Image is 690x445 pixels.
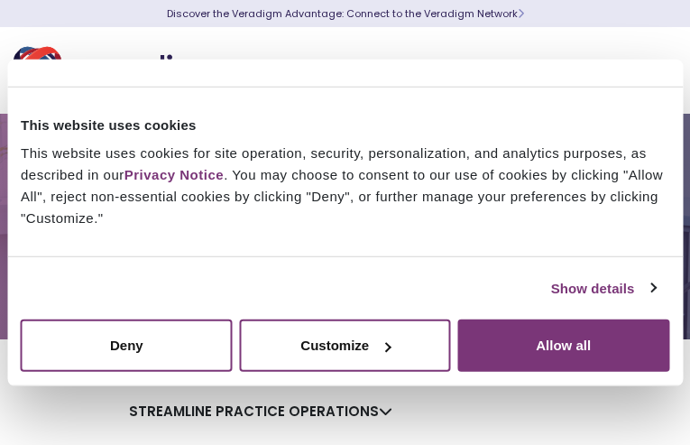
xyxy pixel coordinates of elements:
[167,6,524,21] a: Discover the Veradigm Advantage: Connect to the Veradigm NetworkLearn More
[518,6,524,21] span: Learn More
[551,277,656,299] a: Show details
[21,320,233,372] button: Deny
[124,167,224,182] a: Privacy Notice
[14,41,230,100] img: Veradigm logo
[457,320,669,372] button: Allow all
[21,114,669,135] div: This website uses cookies
[239,320,451,372] button: Customize
[21,143,669,229] div: This website uses cookies for site operation, security, personalization, and analytics purposes, ...
[636,47,663,94] button: Toggle Navigation Menu
[129,402,392,421] a: Streamline Practice Operations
